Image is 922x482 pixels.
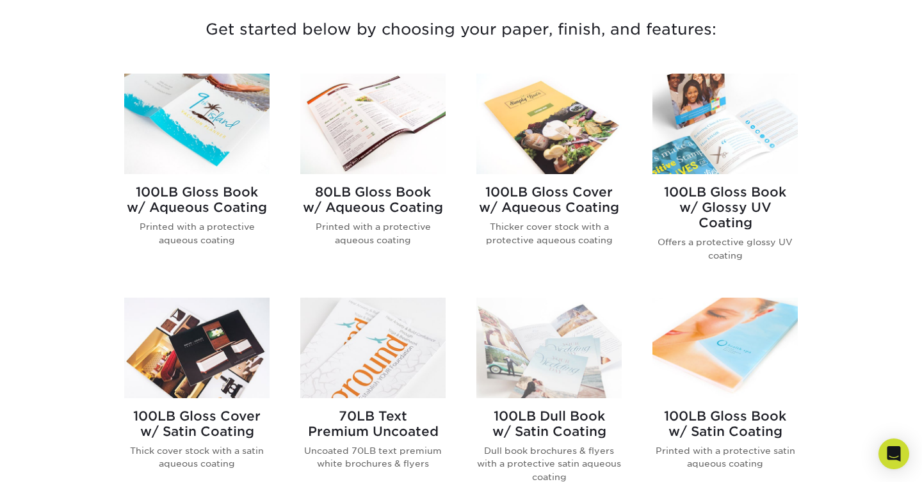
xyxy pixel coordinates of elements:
img: 100LB Gloss Cover<br/>w/ Aqueous Coating Brochures & Flyers [476,74,622,174]
img: 70LB Text<br/>Premium Uncoated Brochures & Flyers [300,298,446,398]
img: 100LB Dull Book<br/>w/ Satin Coating Brochures & Flyers [476,298,622,398]
img: 100LB Gloss Cover<br/>w/ Satin Coating Brochures & Flyers [124,298,270,398]
p: Uncoated 70LB text premium white brochures & flyers [300,444,446,470]
a: 100LB Gloss Book<br/>w/ Aqueous Coating Brochures & Flyers 100LB Gloss Bookw/ Aqueous Coating Pri... [124,74,270,282]
p: Printed with a protective satin aqueous coating [652,444,798,470]
h2: 100LB Dull Book w/ Satin Coating [476,408,622,439]
img: 80LB Gloss Book<br/>w/ Aqueous Coating Brochures & Flyers [300,74,446,174]
h2: 70LB Text Premium Uncoated [300,408,446,439]
h2: 100LB Gloss Book w/ Satin Coating [652,408,798,439]
p: Printed with a protective aqueous coating [124,220,270,246]
h2: 100LB Gloss Cover w/ Satin Coating [124,408,270,439]
img: 100LB Gloss Book<br/>w/ Aqueous Coating Brochures & Flyers [124,74,270,174]
img: 100LB Gloss Book<br/>w/ Glossy UV Coating Brochures & Flyers [652,74,798,174]
p: Offers a protective glossy UV coating [652,236,798,262]
div: Open Intercom Messenger [878,438,909,469]
h2: 100LB Gloss Book w/ Glossy UV Coating [652,184,798,230]
a: 100LB Gloss Book<br/>w/ Glossy UV Coating Brochures & Flyers 100LB Gloss Bookw/ Glossy UV Coating... [652,74,798,282]
a: 80LB Gloss Book<br/>w/ Aqueous Coating Brochures & Flyers 80LB Gloss Bookw/ Aqueous Coating Print... [300,74,446,282]
a: 100LB Gloss Cover<br/>w/ Aqueous Coating Brochures & Flyers 100LB Gloss Coverw/ Aqueous Coating T... [476,74,622,282]
img: 100LB Gloss Book<br/>w/ Satin Coating Brochures & Flyers [652,298,798,398]
p: Thicker cover stock with a protective aqueous coating [476,220,622,246]
p: Printed with a protective aqueous coating [300,220,446,246]
h2: 100LB Gloss Book w/ Aqueous Coating [124,184,270,215]
h2: 80LB Gloss Book w/ Aqueous Coating [300,184,446,215]
p: Thick cover stock with a satin aqueous coating [124,444,270,470]
h2: 100LB Gloss Cover w/ Aqueous Coating [476,184,622,215]
h3: Get started below by choosing your paper, finish, and features: [86,1,836,58]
